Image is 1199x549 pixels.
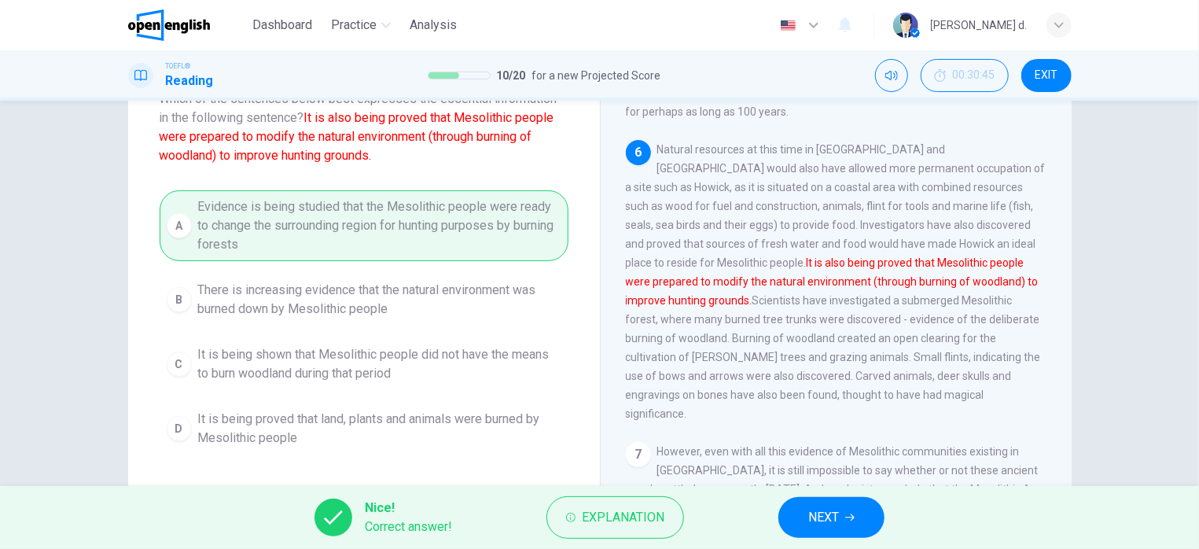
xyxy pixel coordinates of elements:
[128,9,211,41] img: OpenEnglish logo
[626,445,1044,533] span: However, even with all this evidence of Mesolithic communities existing in [GEOGRAPHIC_DATA], it ...
[1021,59,1072,92] button: EXIT
[160,110,554,163] font: It is also being proved that Mesolithic people were prepared to modify the natural environment (t...
[365,518,452,536] span: Correct answer!
[252,16,312,35] span: Dashboard
[921,59,1009,92] div: Hide
[626,256,1039,307] font: It is also being proved that Mesolithic people were prepared to modify the natural environment (t...
[921,59,1009,92] button: 00:30:45
[626,143,1046,420] span: Natural resources at this time in [GEOGRAPHIC_DATA] and [GEOGRAPHIC_DATA] would also have allowed...
[893,13,918,38] img: Profile picture
[497,66,526,85] span: 10 / 20
[166,61,191,72] span: TOEFL®
[128,9,247,41] a: OpenEnglish logo
[875,59,908,92] div: Mute
[331,16,377,35] span: Practice
[246,11,318,39] button: Dashboard
[953,69,995,82] span: 00:30:45
[325,11,397,39] button: Practice
[365,499,452,518] span: Nice!
[166,72,214,90] h1: Reading
[626,442,651,467] div: 7
[160,90,568,165] span: Which of the sentences below best expresses the essential information in the following sentence?
[778,20,798,31] img: en
[532,66,661,85] span: for a new Projected Score
[410,16,457,35] span: Analysis
[582,507,664,529] span: Explanation
[403,11,463,39] button: Analysis
[808,507,839,529] span: NEXT
[626,140,651,165] div: 6
[931,16,1028,35] div: [PERSON_NAME] d.
[1035,69,1057,82] span: EXIT
[546,496,684,539] button: Explanation
[778,497,885,538] button: NEXT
